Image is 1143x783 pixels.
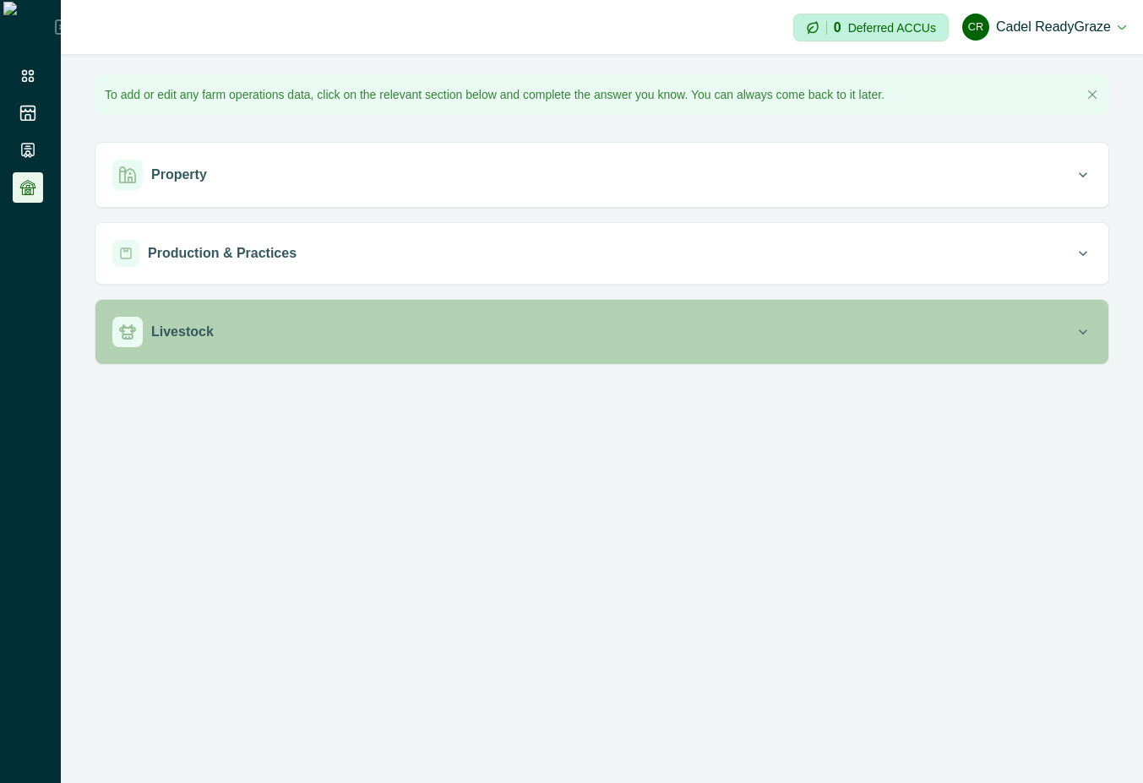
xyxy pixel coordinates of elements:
button: Property [95,143,1108,207]
p: Livestock [151,322,214,342]
p: 0 [834,21,841,35]
p: Production & Practices [148,243,297,264]
button: Close [1082,84,1102,105]
p: To add or edit any farm operations data, click on the relevant section below and complete the ans... [105,86,884,104]
p: Property [151,165,207,185]
button: Cadel ReadyGrazeCadel ReadyGraze [962,7,1126,47]
button: Production & Practices [95,223,1108,284]
img: Logo [3,2,55,52]
button: Livestock [95,300,1108,364]
p: Deferred ACCUs [848,21,936,34]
